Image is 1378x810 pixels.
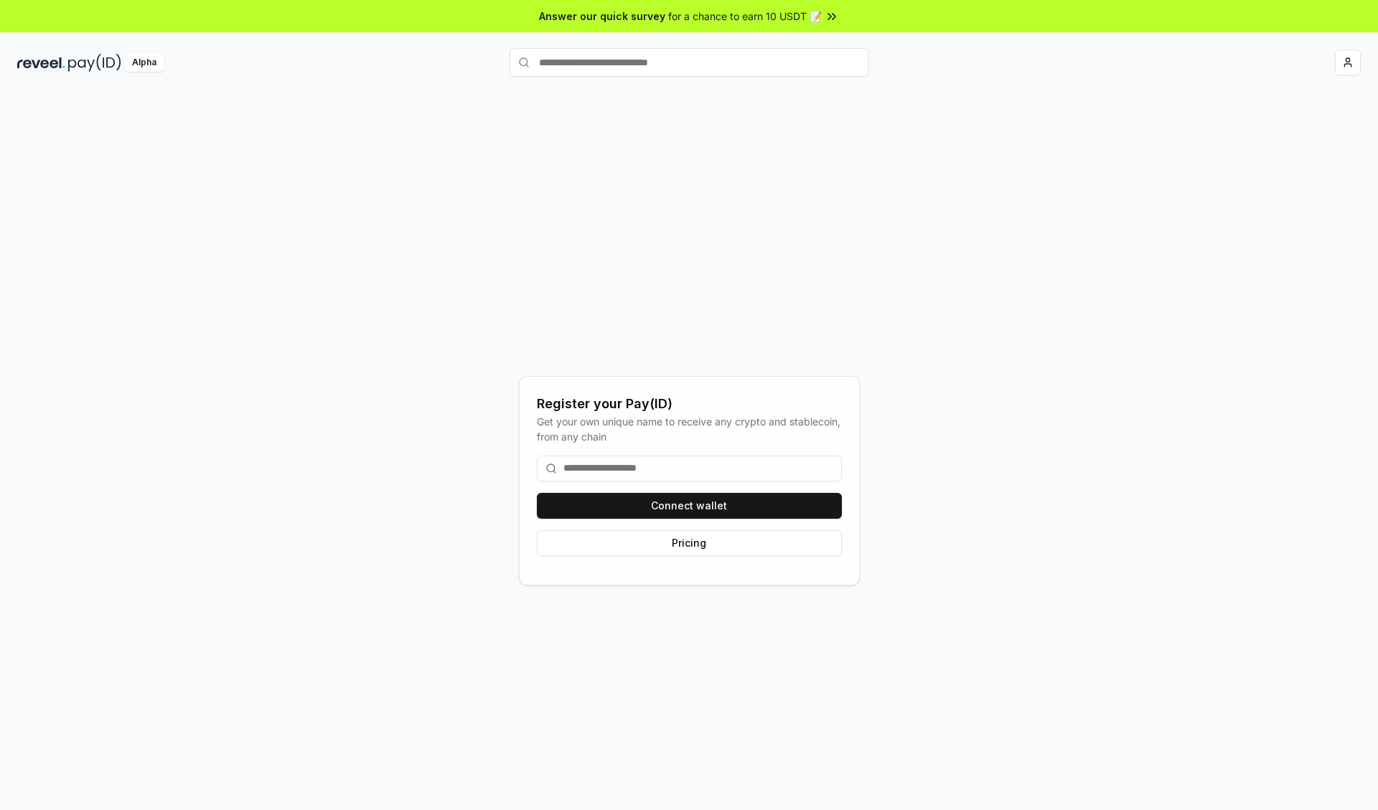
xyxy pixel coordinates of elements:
button: Pricing [537,530,842,556]
span: for a chance to earn 10 USDT 📝 [668,9,822,24]
span: Answer our quick survey [539,9,665,24]
div: Get your own unique name to receive any crypto and stablecoin, from any chain [537,414,842,444]
button: Connect wallet [537,493,842,519]
img: pay_id [68,54,121,72]
div: Register your Pay(ID) [537,394,842,414]
div: Alpha [124,54,164,72]
img: reveel_dark [17,54,65,72]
